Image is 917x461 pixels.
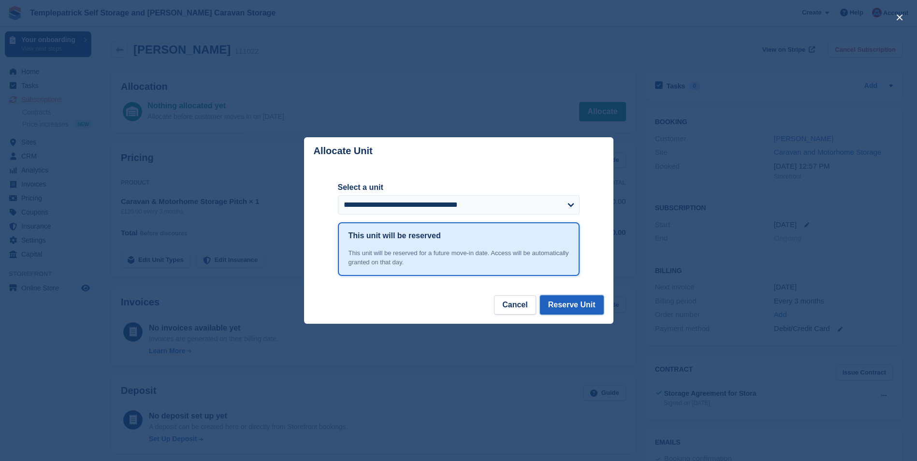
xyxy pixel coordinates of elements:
h1: This unit will be reserved [349,230,441,242]
p: Allocate Unit [314,145,373,157]
button: Cancel [494,295,536,315]
button: close [892,10,907,25]
button: Reserve Unit [540,295,604,315]
div: This unit will be reserved for a future move-in date. Access will be automatically granted on tha... [349,248,569,267]
label: Select a unit [338,182,580,193]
